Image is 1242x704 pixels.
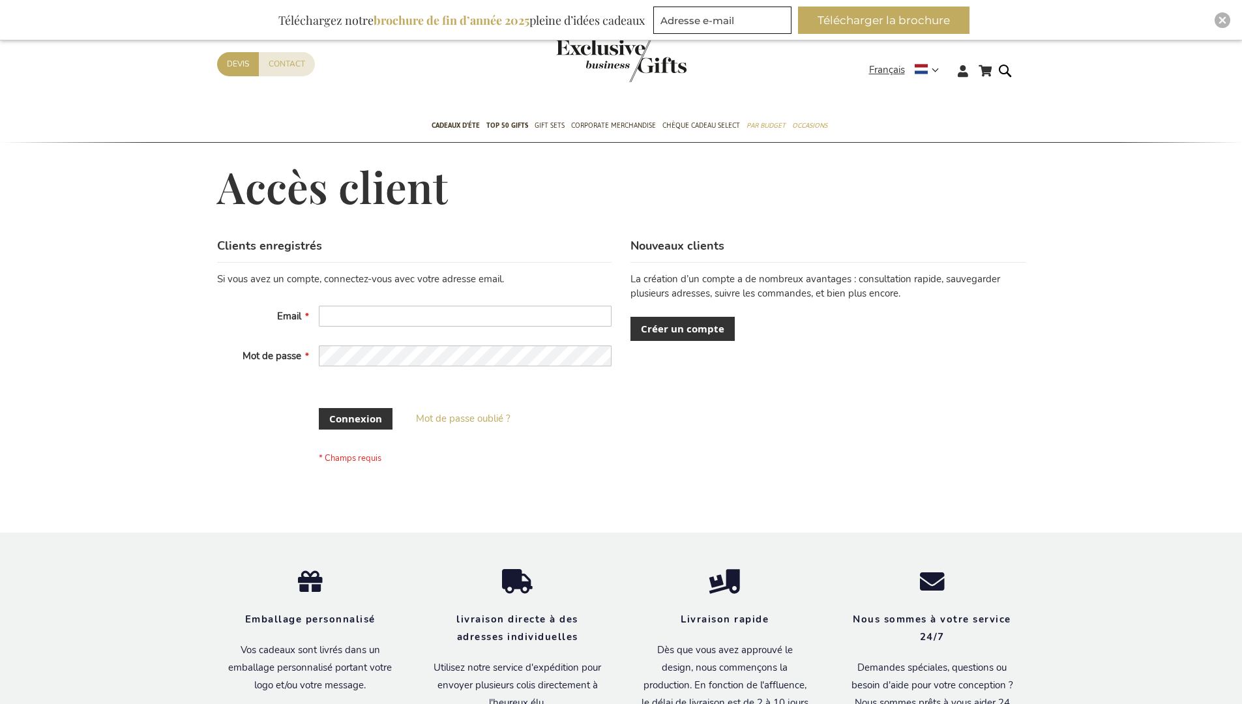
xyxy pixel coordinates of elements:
[416,412,510,425] span: Mot de passe oublié ?
[792,110,827,143] a: Occasions
[217,52,259,76] a: Devis
[432,110,480,143] a: Cadeaux D'Éte
[556,39,687,82] img: Exclusive Business gifts logo
[432,119,480,132] span: Cadeaux D'Éte
[747,110,786,143] a: Par budget
[226,641,394,694] p: Vos cadeaux sont livrés dans un emballage personnalisé portant votre logo et/ou votre message.
[217,272,612,286] div: Si vous avez un compte, connectez-vous avec votre adresse email.
[641,322,724,336] span: Créer un compte
[630,317,735,341] a: Créer un compte
[486,110,528,143] a: TOP 50 Gifts
[571,119,656,132] span: Corporate Merchandise
[1219,16,1226,24] img: Close
[556,39,621,82] a: store logo
[662,119,740,132] span: Chèque Cadeau Select
[243,349,301,362] span: Mot de passe
[630,238,724,254] strong: Nouveaux clients
[681,613,769,626] strong: Livraison rapide
[319,306,612,327] input: Email
[630,272,1025,301] p: La création d’un compte a de nombreux avantages : consultation rapide, sauvegarder plusieurs adre...
[277,310,301,323] span: Email
[217,238,322,254] strong: Clients enregistrés
[571,110,656,143] a: Corporate Merchandise
[747,119,786,132] span: Par budget
[273,7,651,34] div: Téléchargez notre pleine d’idées cadeaux
[456,613,578,643] strong: livraison directe à des adresses individuelles
[535,119,565,132] span: Gift Sets
[486,119,528,132] span: TOP 50 Gifts
[869,63,905,78] span: Français
[319,408,392,430] button: Connexion
[653,7,795,38] form: marketing offers and promotions
[245,613,376,626] strong: Emballage personnalisé
[374,12,529,28] b: brochure de fin d’année 2025
[259,52,315,76] a: Contact
[416,412,510,426] a: Mot de passe oublié ?
[653,7,791,34] input: Adresse e-mail
[792,119,827,132] span: Occasions
[535,110,565,143] a: Gift Sets
[798,7,969,34] button: Télécharger la brochure
[329,412,382,426] span: Connexion
[217,158,448,214] span: Accès client
[1215,12,1230,28] div: Close
[662,110,740,143] a: Chèque Cadeau Select
[853,613,1011,643] strong: Nous sommes à votre service 24/7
